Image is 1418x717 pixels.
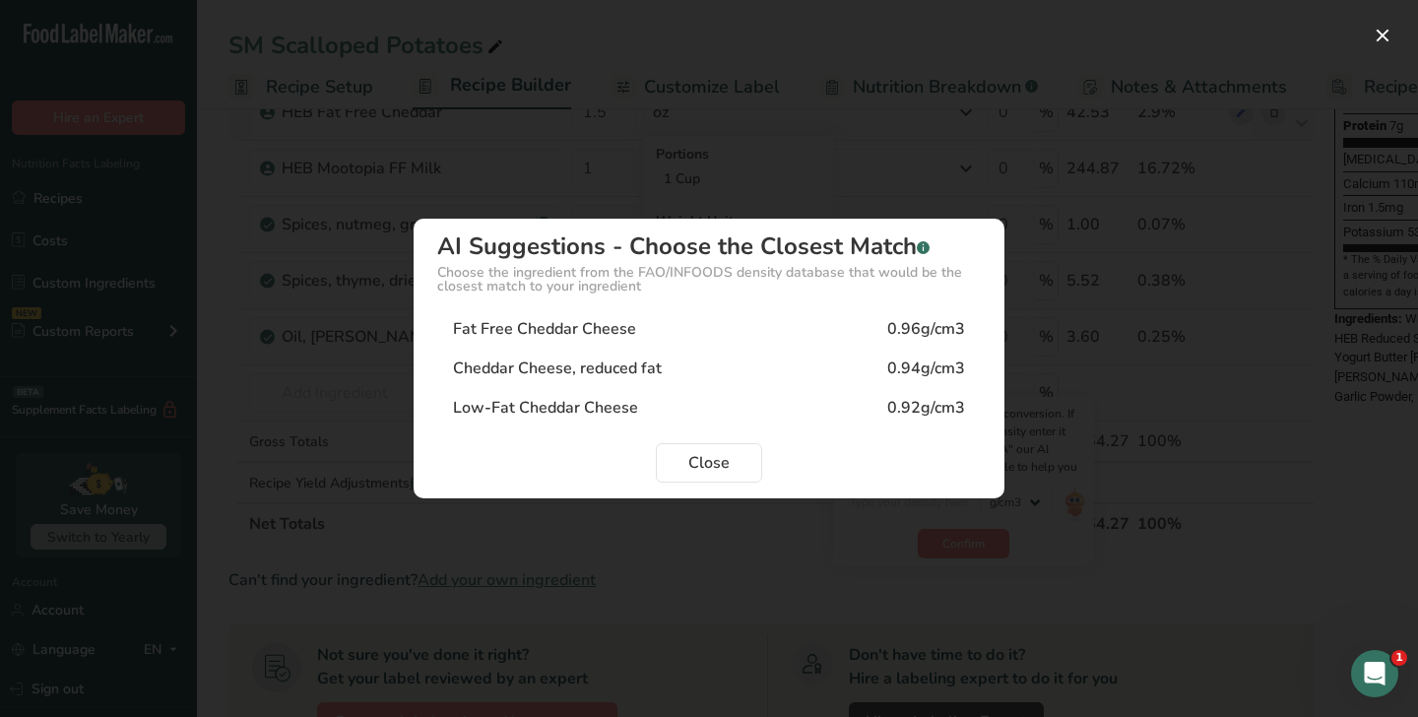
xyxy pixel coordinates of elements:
div: Low-Fat Cheddar Cheese [453,396,638,420]
span: 1 [1391,650,1407,666]
div: Fat Free Cheddar Cheese [453,317,636,341]
button: Close [656,443,762,483]
div: 0.94g/cm3 [887,357,965,380]
div: 0.96g/cm3 [887,317,965,341]
div: Choose the ingredient from the FAO/INFOODS density database that would be the closest match to yo... [437,266,981,293]
div: 0.92g/cm3 [887,396,965,420]
iframe: Intercom live chat [1351,650,1398,697]
span: Close [688,451,730,475]
div: Cheddar Cheese, reduced fat [453,357,662,380]
div: AI Suggestions - Choose the Closest Match [437,234,981,258]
